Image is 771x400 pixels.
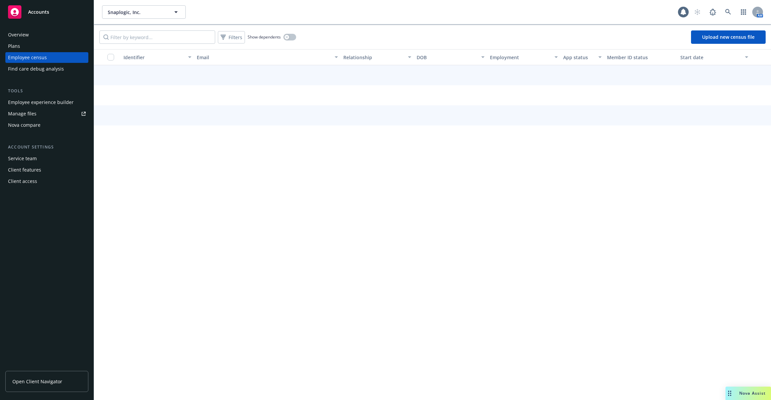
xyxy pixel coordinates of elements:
div: Nova compare [8,120,40,130]
div: Client features [8,165,41,175]
a: Accounts [5,3,88,21]
div: Account settings [5,144,88,151]
a: Switch app [737,5,750,19]
div: Service team [8,153,37,164]
button: Employment [487,49,561,65]
a: Service team [5,153,88,164]
a: Upload new census file [691,30,766,44]
span: Open Client Navigator [12,378,62,385]
span: Accounts [28,9,49,15]
div: Overview [8,29,29,40]
button: Snaplogic, Inc. [102,5,186,19]
button: Nova Assist [725,387,771,400]
button: Filters [218,31,245,43]
input: Select all [107,54,114,61]
a: Client features [5,165,88,175]
div: Client access [8,176,37,187]
span: Filters [229,34,242,41]
a: Start snowing [691,5,704,19]
button: Start date [678,49,751,65]
button: Relationship [341,49,414,65]
a: Plans [5,41,88,52]
a: Overview [5,29,88,40]
span: Snaplogic, Inc. [108,9,166,16]
div: App status [563,54,594,61]
span: Nova Assist [739,390,766,396]
div: Plans [8,41,20,52]
button: Identifier [121,49,194,65]
a: Find care debug analysis [5,64,88,74]
div: Relationship [343,54,404,61]
a: Search [721,5,735,19]
div: Drag to move [725,387,734,400]
div: Find care debug analysis [8,64,64,74]
div: Employment [490,54,550,61]
div: Identifier [123,54,184,61]
a: Employee experience builder [5,97,88,108]
input: Filter by keyword... [99,30,215,44]
span: Show dependents [248,34,281,40]
div: Tools [5,88,88,94]
button: Member ID status [604,49,678,65]
div: Employee census [8,52,47,63]
a: Nova compare [5,120,88,130]
span: Filters [219,32,244,42]
a: Report a Bug [706,5,719,19]
a: Manage files [5,108,88,119]
button: DOB [414,49,487,65]
div: Member ID status [607,54,675,61]
div: Manage files [8,108,36,119]
div: Email [197,54,331,61]
button: Email [194,49,341,65]
div: DOB [417,54,477,61]
div: Start date [680,54,741,61]
button: App status [561,49,604,65]
a: Client access [5,176,88,187]
a: Employee census [5,52,88,63]
div: Employee experience builder [8,97,74,108]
